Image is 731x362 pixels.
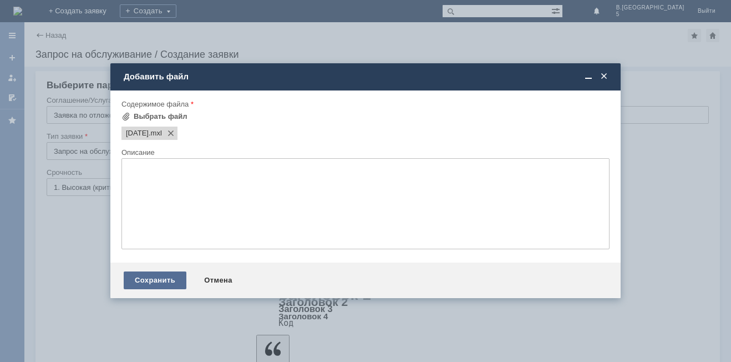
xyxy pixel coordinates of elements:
[134,112,187,121] div: Выбрать файл
[126,129,149,138] span: 28.09.25.mxl
[124,72,610,82] div: Добавить файл
[583,72,594,82] span: Свернуть (Ctrl + M)
[149,129,162,138] span: 28.09.25.mxl
[121,100,607,108] div: Содержимое файла
[598,72,610,82] span: Закрыть
[121,149,607,156] div: Описание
